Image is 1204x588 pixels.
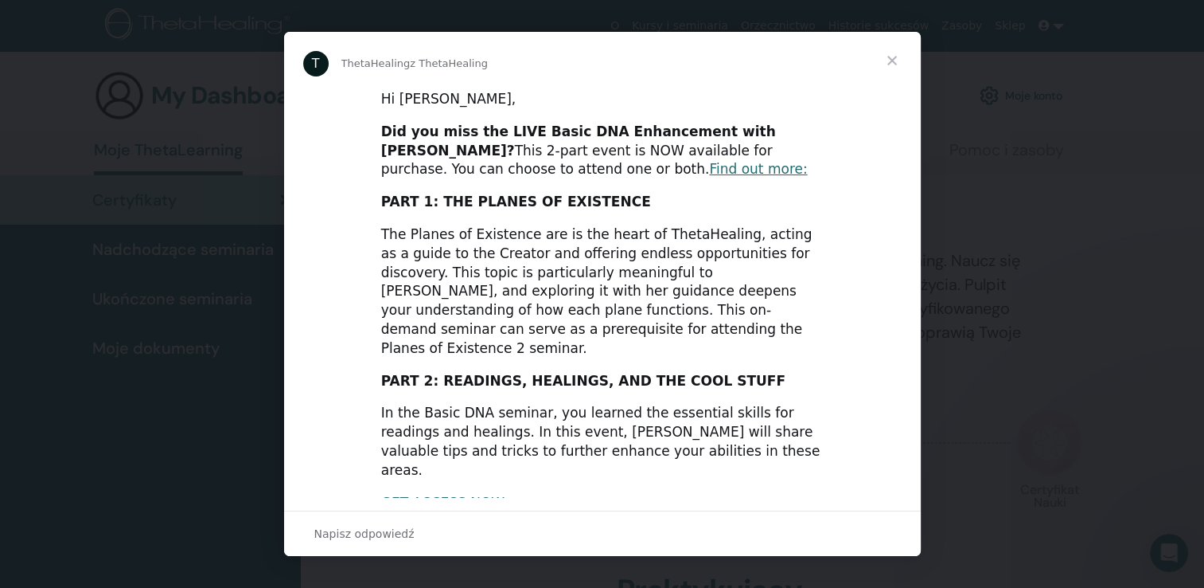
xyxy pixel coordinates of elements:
[341,57,411,69] span: ThetaHealing
[863,32,921,89] span: Zamknij
[381,194,651,210] b: PART 1: THE PLANES OF EXISTENCE
[381,404,824,480] div: In the Basic DNA seminar, you learned the essential skills for readings and healings. In this eve...
[381,123,824,179] div: This 2-part event is NOW available for purchase. You can choose to attend one or both.
[381,123,776,159] b: Did you miss the LIVE Basic DNA Enhancement with [PERSON_NAME]?
[381,90,824,109] div: Hi [PERSON_NAME],
[381,495,505,511] a: GET ACCESS NOW
[314,523,415,544] span: Napisz odpowiedź
[303,51,329,76] div: Profile image for ThetaHealing
[381,373,785,389] b: PART 2: READINGS, HEALINGS, AND THE COOL STUFF
[410,57,488,69] span: z ThetaHealing
[381,225,824,359] div: The Planes of Existence are is the heart of ThetaHealing, acting as a guide to the Creator and of...
[284,511,921,556] div: Otwórz rozmowę i odpowiedz
[709,161,807,177] a: Find out more:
